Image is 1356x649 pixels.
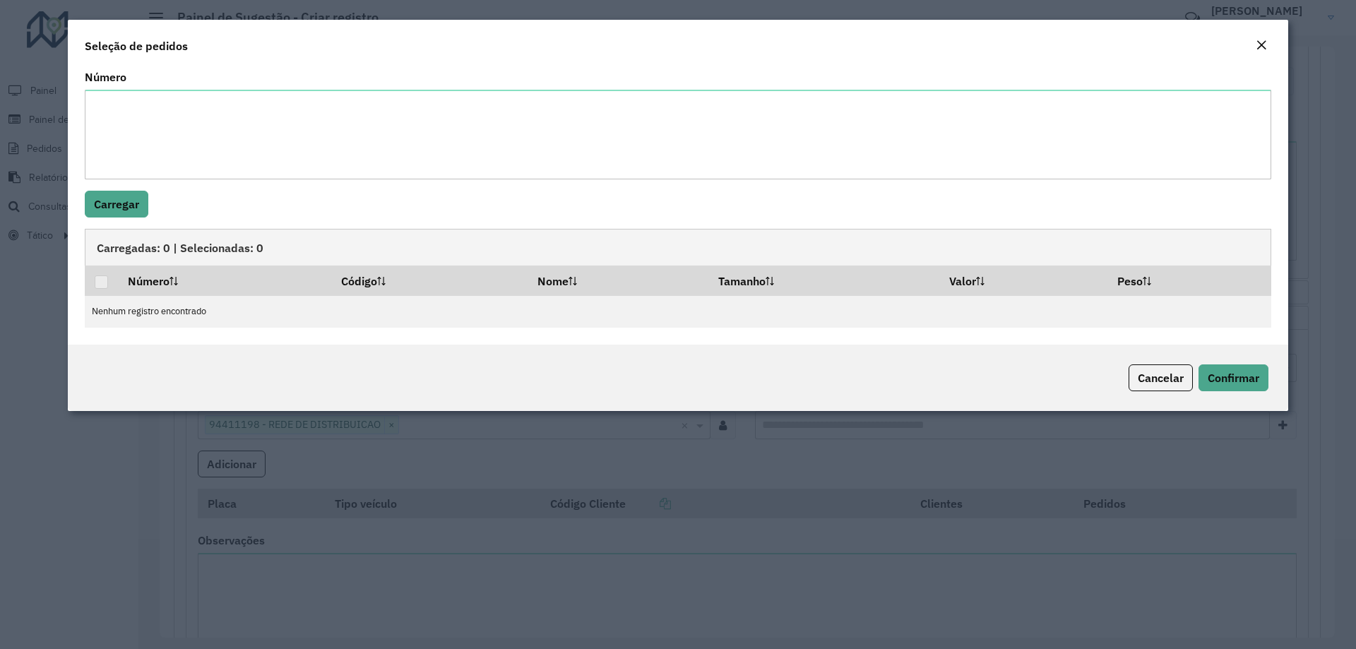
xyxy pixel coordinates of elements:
th: Tamanho [708,266,939,295]
label: Número [85,69,126,85]
h4: Seleção de pedidos [85,37,188,54]
th: Código [332,266,528,295]
button: Close [1251,37,1271,55]
em: Fechar [1256,40,1267,51]
td: Nenhum registro encontrado [85,296,1271,328]
button: Cancelar [1129,364,1193,391]
th: Nome [528,266,708,295]
th: Valor [939,266,1107,295]
th: Número [118,266,331,295]
button: Carregar [85,191,148,218]
div: Carregadas: 0 | Selecionadas: 0 [85,229,1271,266]
button: Confirmar [1199,364,1268,391]
span: Cancelar [1138,371,1184,385]
span: Confirmar [1208,371,1259,385]
th: Peso [1107,266,1271,295]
